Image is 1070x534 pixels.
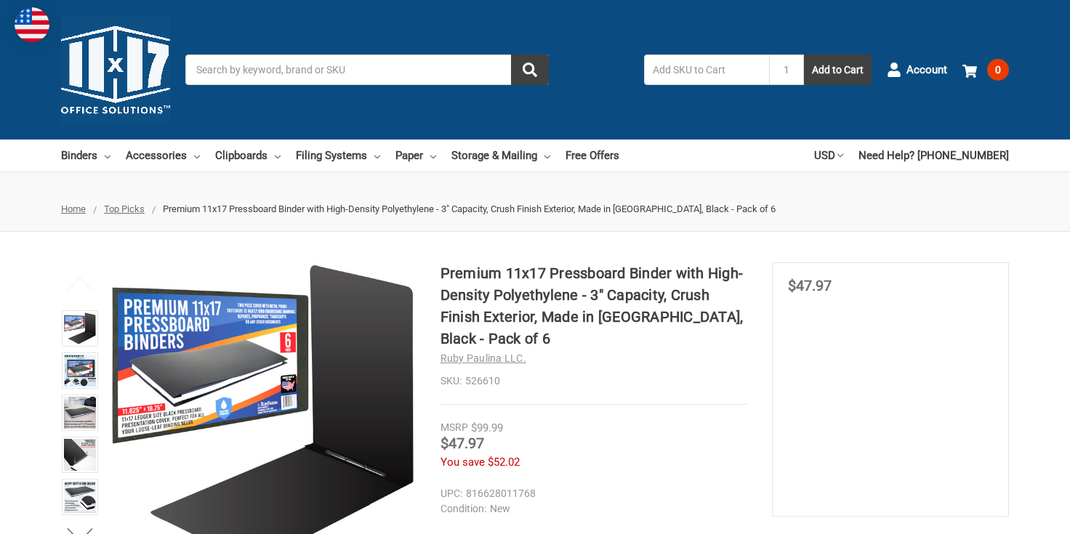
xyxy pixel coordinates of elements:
span: 0 [987,59,1009,81]
a: 0 [962,51,1009,89]
a: Need Help? [PHONE_NUMBER] [858,139,1009,171]
img: Premium 11x17 Pressboard Binder with High-Density Polyethylene - 3" Capacity, Crush Finish Exteri... [64,481,96,513]
span: Premium 11x17 Pressboard Binder with High-Density Polyethylene - 3" Capacity, Crush Finish Exteri... [163,203,776,214]
span: Account [906,62,947,78]
span: You save [441,456,485,469]
a: Filing Systems [296,139,380,171]
input: Add SKU to Cart [644,54,769,85]
dt: SKU: [441,373,462,389]
a: Paper [395,139,436,171]
a: Account [887,51,947,89]
span: $47.97 [441,434,484,452]
a: Top Picks [104,203,145,214]
div: MSRP [441,420,468,435]
img: Ruby Paulina 11x17 Pressboard Binder [64,397,96,429]
h1: Premium 11x17 Pressboard Binder with High-Density Polyethylene - 3" Capacity, Crush Finish Exteri... [441,262,748,349]
span: $99.99 [471,421,503,434]
a: Free Offers [566,139,619,171]
a: USD [814,139,843,171]
a: Binders [61,139,110,171]
img: Premium 11x17 Pressboard Binder with High-Density Polyethylene - 3" Capacity, Crush Finish Exteri... [64,355,96,387]
dd: 526610 [441,373,748,389]
span: $47.97 [788,277,832,294]
iframe: Google Customer Reviews [950,495,1070,534]
img: duty and tax information for United States [15,7,49,42]
a: Storage & Mailing [451,139,550,171]
dd: 816628011768 [441,486,741,501]
a: Home [61,203,86,214]
a: Accessories [126,139,200,171]
button: Previous [58,270,102,299]
dd: New [441,501,741,517]
button: Add to Cart [804,54,872,85]
img: Premium 11x17 Pressboard Binder with High-Density Polyethylene - 3" Capacity, Crush Finish Exteri... [64,312,96,344]
dt: UPC: [441,486,462,501]
a: Clipboards [215,139,281,171]
dt: Condition: [441,501,486,517]
span: $52.02 [488,456,520,469]
a: Ruby Paulina LLC. [441,352,526,364]
img: 11x17.com [61,15,170,124]
img: Premium 11x17 Pressboard Binder with High-Density Polyethylene - 3" Capacity, Crush Finish Exteri... [64,439,96,471]
input: Search by keyword, brand or SKU [185,54,549,85]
